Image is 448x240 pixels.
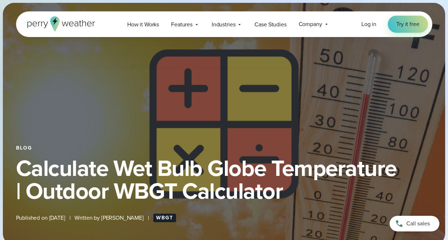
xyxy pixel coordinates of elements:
[153,214,176,222] a: WBGT
[127,20,159,29] span: How it Works
[212,20,236,29] span: Industries
[396,20,419,28] span: Try it free
[406,219,430,228] span: Call sales
[16,145,432,151] div: Blog
[388,16,428,33] a: Try it free
[148,214,149,222] span: |
[16,214,65,222] span: Published on [DATE]
[254,20,286,29] span: Case Studies
[121,17,165,32] a: How it Works
[248,17,292,32] a: Case Studies
[299,20,322,28] span: Company
[69,214,71,222] span: |
[361,20,376,28] a: Log in
[390,216,439,231] a: Call sales
[74,214,143,222] span: Written by [PERSON_NAME]
[16,157,432,202] h1: Calculate Wet Bulb Globe Temperature | Outdoor WBGT Calculator
[171,20,192,29] span: Features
